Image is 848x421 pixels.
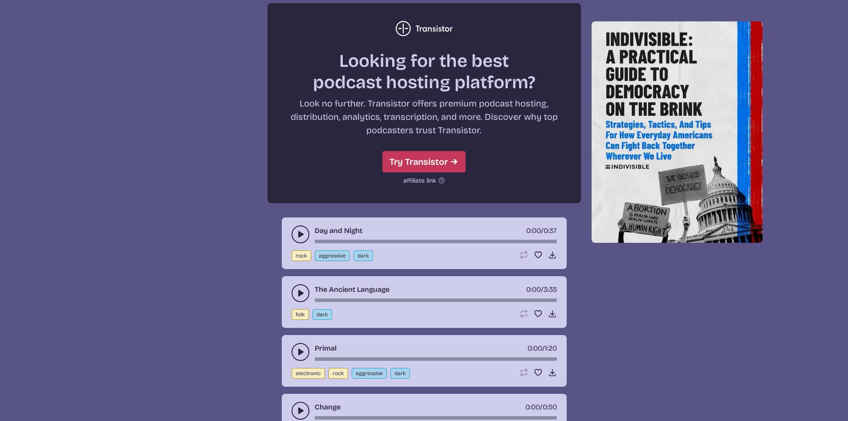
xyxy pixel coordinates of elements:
[315,250,350,261] button: aggressive
[526,226,541,235] span: timer
[534,368,543,377] button: Favorite
[525,402,557,413] div: /
[315,343,337,354] a: Primal
[284,97,565,137] p: Look no further. Transistor offers premium podcast hosting, distribution, analytics, transcriptio...
[526,225,557,236] div: /
[292,225,309,243] button: play-pause toggle
[525,403,540,411] span: timer
[526,284,557,295] div: /
[527,343,557,354] div: /
[315,416,557,420] div: song-time-bar
[292,250,311,261] button: rock
[315,240,557,243] div: song-time-bar
[315,357,557,361] div: song-time-bar
[382,151,466,172] a: Try Transistor
[315,284,390,295] a: The Ancient Language
[526,285,541,294] span: timer
[403,176,436,185] span: affiliate link
[592,21,763,243] img: Help save our democracy!
[519,368,528,377] button: Loop
[527,344,542,352] span: timer
[544,285,557,294] span: 3:35
[534,250,543,259] button: Favorite
[312,309,332,320] button: dark
[315,298,557,302] div: song-time-bar
[292,284,309,302] button: play-pause toggle
[284,50,565,93] h2: Looking for the best podcast hosting platform?
[315,225,362,236] a: Day and Night
[390,368,410,379] button: dark
[292,343,309,361] button: play-pause toggle
[519,309,528,318] button: Loop
[329,368,348,379] button: rock
[519,250,528,259] button: Loop
[353,250,373,261] button: dark
[396,21,453,36] img: Transistor logo
[534,309,543,318] button: Favorite
[315,402,341,413] a: Change
[292,309,309,320] button: folk
[292,368,325,379] button: electronic
[292,402,309,420] button: play-pause toggle
[545,344,557,352] span: 1:20
[544,226,557,235] span: 0:37
[352,368,387,379] button: aggressive
[543,403,557,411] span: 0:50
